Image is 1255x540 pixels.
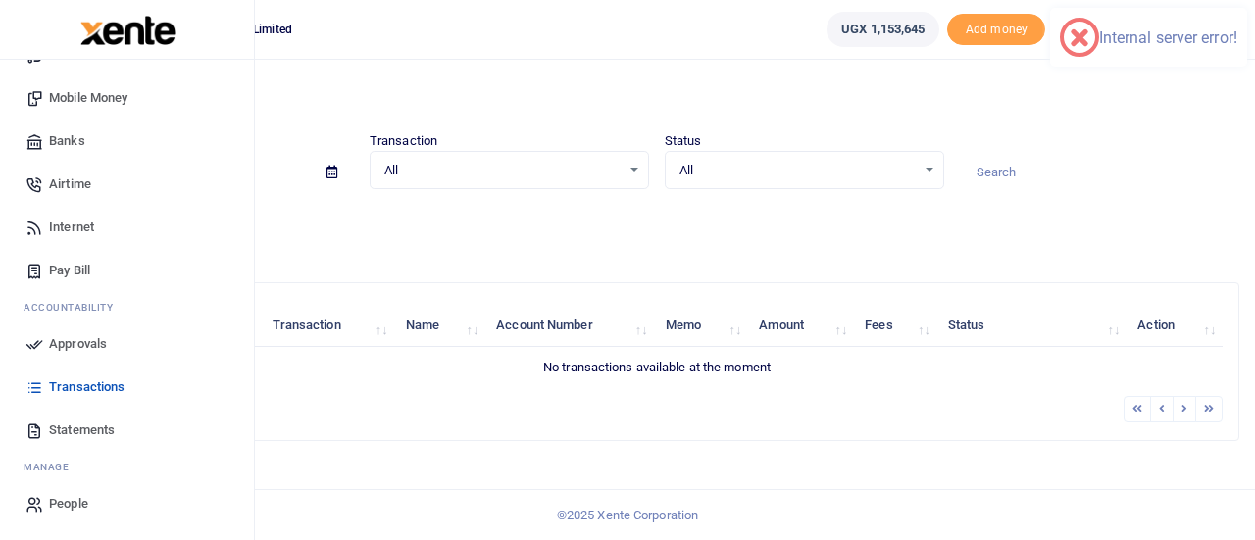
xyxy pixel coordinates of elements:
[49,377,125,397] span: Transactions
[16,163,238,206] a: Airtime
[937,305,1128,347] th: Status: activate to sort column ascending
[16,409,238,452] a: Statements
[80,16,176,45] img: logo-large
[78,22,176,36] a: logo-small logo-large logo-large
[654,305,748,347] th: Memo: activate to sort column ascending
[75,213,1239,233] p: Download
[49,218,94,237] span: Internet
[1099,28,1237,47] div: Internal server error!
[16,249,238,292] a: Pay Bill
[261,305,394,347] th: Transaction: activate to sort column ascending
[665,131,702,151] label: Status
[485,305,654,347] th: Account Number: activate to sort column ascending
[16,292,238,322] li: Ac
[38,300,113,315] span: countability
[394,305,485,347] th: Name: activate to sort column ascending
[947,14,1045,46] li: Toup your wallet
[1127,305,1223,347] th: Action: activate to sort column ascending
[49,131,85,151] span: Banks
[947,21,1045,35] a: Add money
[91,347,1223,388] td: No transactions available at the moment
[33,460,70,474] span: anage
[91,394,555,424] div: Showing 0 to 0 of 0 entries
[49,261,90,280] span: Pay Bill
[854,305,937,347] th: Fees: activate to sort column ascending
[679,161,916,180] span: All
[16,366,238,409] a: Transactions
[16,120,238,163] a: Banks
[960,156,1239,189] input: Search
[49,88,127,108] span: Mobile Money
[16,452,238,482] li: M
[49,494,88,514] span: People
[75,84,1239,106] h4: Transactions
[49,334,107,354] span: Approvals
[841,20,925,39] span: UGX 1,153,645
[16,206,238,249] a: Internet
[16,322,238,366] a: Approvals
[384,161,621,180] span: All
[49,420,115,440] span: Statements
[827,12,939,47] a: UGX 1,153,645
[819,12,947,47] li: Wallet ballance
[370,131,437,151] label: Transaction
[947,14,1045,46] span: Add money
[748,305,854,347] th: Amount: activate to sort column ascending
[16,76,238,120] a: Mobile Money
[16,482,238,525] a: People
[49,174,91,194] span: Airtime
